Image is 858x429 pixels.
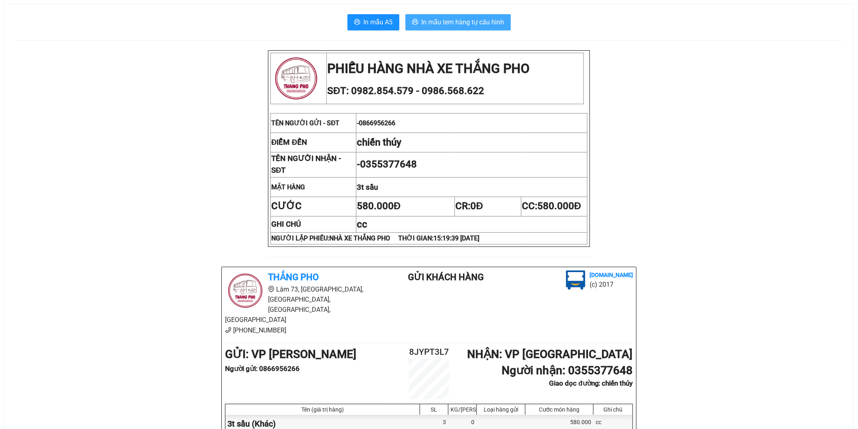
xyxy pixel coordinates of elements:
strong: PHIẾU HÀNG NHÀ XE THẮNG PHO [327,61,530,76]
span: printer [412,19,418,26]
b: Thắng Pho [268,272,319,282]
span: NHÀ XE THẮNG PHO THỜI GIAN: [329,234,479,242]
b: Giao dọc đường: chiến thúy [549,379,633,387]
span: - [357,159,417,170]
span: cc [357,219,367,230]
div: SL [422,406,446,413]
b: Gửi khách hàng [408,272,484,282]
span: CR: [455,200,483,212]
strong: GHI CHÚ [271,220,301,229]
li: Lâm 73, [GEOGRAPHIC_DATA], [GEOGRAPHIC_DATA], [GEOGRAPHIC_DATA], [GEOGRAPHIC_DATA] [225,284,376,325]
div: Loại hàng gửi [479,406,523,413]
img: logo.jpg [566,270,586,290]
div: Tên (giá trị hàng) [227,406,418,413]
span: 580.000Đ [357,200,401,212]
span: In mẫu A5 [364,17,393,27]
span: - [357,119,395,127]
img: logo [271,54,321,103]
strong: CƯỚC [271,200,302,212]
h2: 8JYPT3L7 [395,345,463,359]
div: KG/[PERSON_NAME] [450,406,474,413]
span: CC: [522,200,581,212]
span: In mẫu tem hàng tự cấu hình [422,17,504,27]
span: 0Đ [470,200,483,212]
span: 0866956266 [359,119,395,127]
strong: NGƯỜI LẬP PHIẾU: [271,234,479,242]
b: Người nhận : 0355377648 [502,364,633,377]
li: (c) 2017 [590,279,633,290]
div: Cước món hàng [528,406,591,413]
span: printer [354,19,360,26]
span: 15:19:39 [DATE] [433,234,479,242]
span: 3t sầu [357,183,378,192]
strong: TÊN NGƯỜI NHẬN - SĐT [271,154,341,175]
strong: MẶT HÀNG [271,183,305,191]
button: printerIn mẫu tem hàng tự cấu hình [405,14,511,30]
span: 580.000Đ [537,200,581,212]
b: NHẬN : VP [GEOGRAPHIC_DATA] [467,347,633,361]
span: TÊN NGƯỜI GỬI - SĐT [271,119,340,127]
strong: ĐIỂM ĐẾN [271,138,307,147]
b: GỬI : VP [PERSON_NAME] [225,347,356,361]
span: environment [268,286,275,292]
div: Ghi chú [596,406,631,413]
button: printerIn mẫu A5 [347,14,399,30]
span: SĐT: 0982.854.579 - 0986.568.622 [327,85,484,97]
b: [DOMAIN_NAME] [590,272,633,278]
b: Người gửi : 0866956266 [225,365,300,373]
img: logo.jpg [225,270,266,311]
span: chiến thúy [357,137,401,148]
li: [PHONE_NUMBER] [225,325,376,335]
span: 0355377648 [360,159,417,170]
span: phone [225,327,232,333]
